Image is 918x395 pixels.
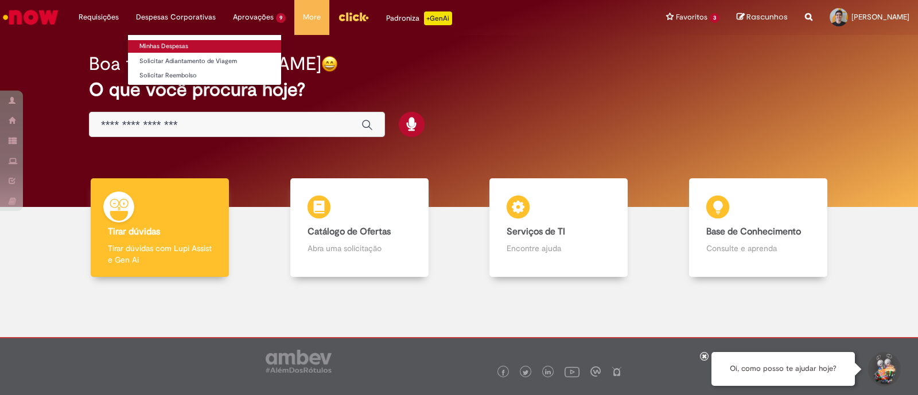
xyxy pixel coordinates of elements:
span: Favoritos [676,11,707,23]
a: Solicitar Adiantamento de Viagem [128,55,281,68]
img: logo_footer_naosei.png [612,366,622,377]
span: Aprovações [233,11,274,23]
button: Iniciar Conversa de Suporte [866,352,901,386]
img: logo_footer_twitter.png [523,370,528,376]
b: Base de Conhecimento [706,226,801,237]
a: Tirar dúvidas Tirar dúvidas com Lupi Assist e Gen Ai [60,178,260,277]
ul: Despesas Corporativas [127,34,282,85]
span: Rascunhos [746,11,788,22]
p: Tirar dúvidas com Lupi Assist e Gen Ai [108,243,212,265]
h2: O que você procura hoje? [89,80,829,100]
span: 3 [710,13,719,23]
a: Rascunhos [737,12,788,23]
div: Padroniza [386,11,452,25]
img: logo_footer_youtube.png [565,364,579,379]
b: Serviços de TI [507,226,565,237]
span: Requisições [79,11,119,23]
span: More [303,11,321,23]
span: Despesas Corporativas [136,11,216,23]
a: Serviços de TI Encontre ajuda [459,178,659,277]
img: ServiceNow [1,6,60,29]
p: +GenAi [424,11,452,25]
span: 9 [276,13,286,23]
p: Encontre ajuda [507,243,610,254]
img: click_logo_yellow_360x200.png [338,8,369,25]
img: logo_footer_workplace.png [590,366,601,377]
img: logo_footer_linkedin.png [545,369,551,376]
a: Minhas Despesas [128,40,281,53]
p: Abra uma solicitação [308,243,411,254]
img: happy-face.png [321,56,338,72]
img: logo_footer_ambev_rotulo_gray.png [266,350,332,373]
div: Oi, como posso te ajudar hoje? [711,352,855,386]
b: Tirar dúvidas [108,226,160,237]
a: Catálogo de Ofertas Abra uma solicitação [260,178,460,277]
a: Base de Conhecimento Consulte e aprenda [659,178,858,277]
p: Consulte e aprenda [706,243,810,254]
a: Solicitar Reembolso [128,69,281,82]
h2: Boa tarde, [PERSON_NAME] [89,54,321,74]
img: logo_footer_facebook.png [500,370,506,376]
span: [PERSON_NAME] [851,12,909,22]
b: Catálogo de Ofertas [308,226,391,237]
